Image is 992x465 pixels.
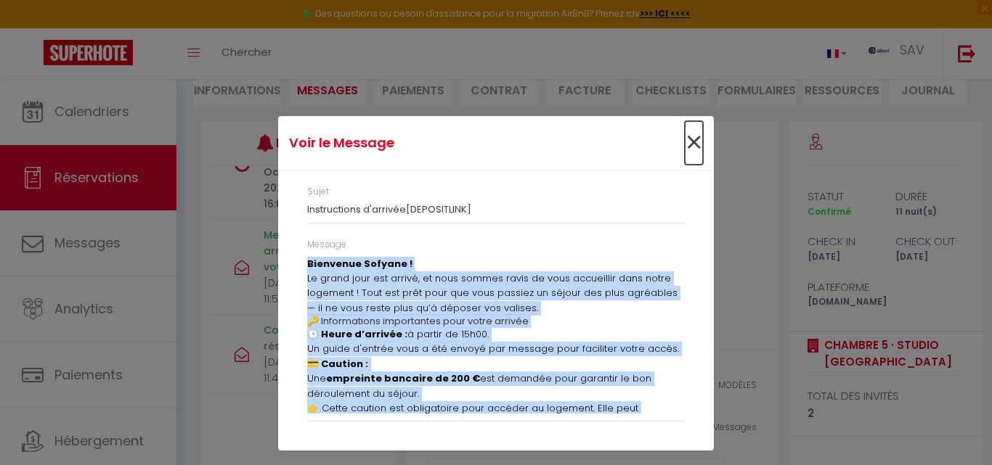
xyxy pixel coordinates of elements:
[307,327,685,357] p: à partir de 15h00. Un guide d'entrée vous a été envoyé par message pour faciliter votre accès.
[685,128,703,159] button: Close
[307,204,685,215] h3: Instructions d'arrivée[DEPOSITLINK]
[307,327,407,341] strong: 🕒 Heure d’arrivée :
[307,238,346,252] label: Message
[289,133,558,153] h4: Voir le Message
[307,185,329,199] label: Sujet
[326,371,480,385] strong: empreinte bancaire de 200 €
[685,121,703,165] span: ×
[307,357,685,446] p: Une est demandée pour garantir le bon déroulement du séjour. 👉 Cette caution est obligatoire pour...
[307,257,412,271] strong: Bienvenue Sofyane !
[307,357,368,371] strong: 💳 Caution :
[307,316,685,327] h3: 🔑 Informations importantes pour votre arrivée
[307,271,685,316] p: Le grand jour est arrivé, et nous sommes ravis de vous accueillir dans notre logement ! Tout est ...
